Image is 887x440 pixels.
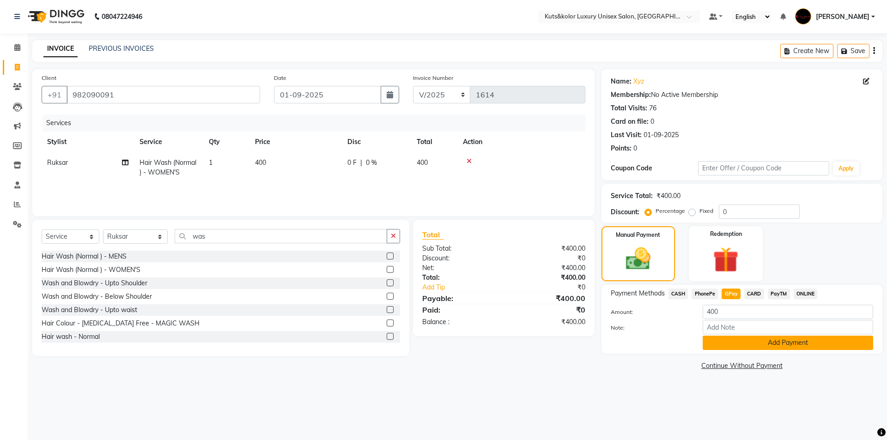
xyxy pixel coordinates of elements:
[816,12,869,22] span: [PERSON_NAME]
[134,132,203,152] th: Service
[837,44,869,58] button: Save
[42,265,140,275] div: Hair Wash (Normal ) - WOMEN'S
[47,158,68,167] span: Ruksar
[504,244,592,253] div: ₹400.00
[768,289,790,299] span: PayTM
[644,130,679,140] div: 01-09-2025
[274,74,286,82] label: Date
[415,304,504,315] div: Paid:
[699,207,713,215] label: Fixed
[611,163,698,173] div: Coupon Code
[42,74,56,82] label: Client
[794,289,818,299] span: ONLINE
[611,130,642,140] div: Last Visit:
[692,289,718,299] span: PhonePe
[209,158,213,167] span: 1
[611,90,651,100] div: Membership:
[255,158,266,167] span: 400
[415,317,504,327] div: Balance :
[42,305,137,315] div: Wash and Blowdry - Upto waist
[42,278,147,288] div: Wash and Blowdry - Upto Shoulder
[504,273,592,283] div: ₹400.00
[744,289,764,299] span: CARD
[604,324,696,332] label: Note:
[67,86,260,103] input: Search by Name/Mobile/Email/Code
[140,158,196,176] span: Hair Wash (Normal ) - WOMEN'S
[668,289,688,299] span: CASH
[457,132,585,152] th: Action
[611,191,653,201] div: Service Total:
[42,86,67,103] button: +91
[698,161,829,175] input: Enter Offer / Coupon Code
[203,132,249,152] th: Qty
[415,273,504,283] div: Total:
[611,207,639,217] div: Discount:
[611,289,665,298] span: Payment Methods
[411,132,457,152] th: Total
[175,229,387,243] input: Search or Scan
[722,289,741,299] span: GPay
[42,319,200,328] div: Hair Colour - [MEDICAL_DATA] Free - MAGIC WASH
[656,191,680,201] div: ₹400.00
[518,283,592,292] div: ₹0
[415,263,504,273] div: Net:
[415,283,518,292] a: Add Tip
[43,41,78,57] a: INVOICE
[504,253,592,263] div: ₹0
[347,158,357,168] span: 0 F
[833,162,859,175] button: Apply
[417,158,428,167] span: 400
[42,252,127,261] div: Hair Wash (Normal ) - MENS
[504,317,592,327] div: ₹400.00
[42,292,152,301] div: Wash and Blowdry - Below Shoulder
[422,230,443,240] span: Total
[366,158,377,168] span: 0 %
[703,305,873,319] input: Amount
[360,158,362,168] span: |
[24,4,87,30] img: logo
[342,132,411,152] th: Disc
[504,304,592,315] div: ₹0
[415,253,504,263] div: Discount:
[616,231,660,239] label: Manual Payment
[618,245,658,273] img: _cash.svg
[703,336,873,350] button: Add Payment
[780,44,833,58] button: Create New
[611,103,647,113] div: Total Visits:
[795,8,811,24] img: Jasim Ansari
[42,332,100,342] div: Hair wash - Normal
[504,263,592,273] div: ₹400.00
[611,117,649,127] div: Card on file:
[611,90,873,100] div: No Active Membership
[604,308,696,316] label: Amount:
[504,293,592,304] div: ₹400.00
[43,115,592,132] div: Services
[656,207,685,215] label: Percentage
[611,77,632,86] div: Name:
[705,244,747,276] img: _gift.svg
[633,77,644,86] a: Xyz
[603,361,881,371] a: Continue Without Payment
[633,144,637,153] div: 0
[710,230,742,238] label: Redemption
[650,117,654,127] div: 0
[42,132,134,152] th: Stylist
[102,4,142,30] b: 08047224946
[611,144,632,153] div: Points:
[649,103,656,113] div: 76
[703,320,873,334] input: Add Note
[415,293,504,304] div: Payable:
[415,244,504,253] div: Sub Total:
[89,44,154,53] a: PREVIOUS INVOICES
[249,132,342,152] th: Price
[413,74,453,82] label: Invoice Number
